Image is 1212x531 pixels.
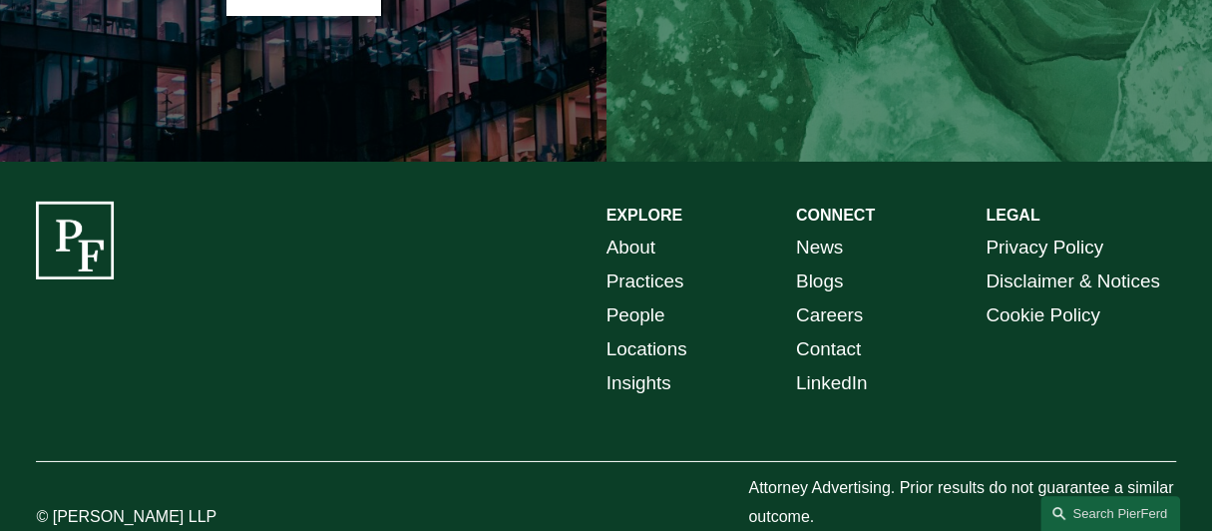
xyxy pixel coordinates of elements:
[606,298,665,332] a: People
[986,231,1103,265] a: Privacy Policy
[796,298,863,332] a: Careers
[1040,496,1180,531] a: Search this site
[606,207,682,224] strong: EXPLORE
[986,207,1039,224] strong: LEGAL
[796,231,843,265] a: News
[606,231,655,265] a: About
[986,298,1100,332] a: Cookie Policy
[606,265,684,298] a: Practices
[796,265,843,298] a: Blogs
[606,332,687,366] a: Locations
[796,366,867,400] a: LinkedIn
[986,265,1159,298] a: Disclaimer & Notices
[796,207,875,224] strong: CONNECT
[606,366,671,400] a: Insights
[796,332,861,366] a: Contact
